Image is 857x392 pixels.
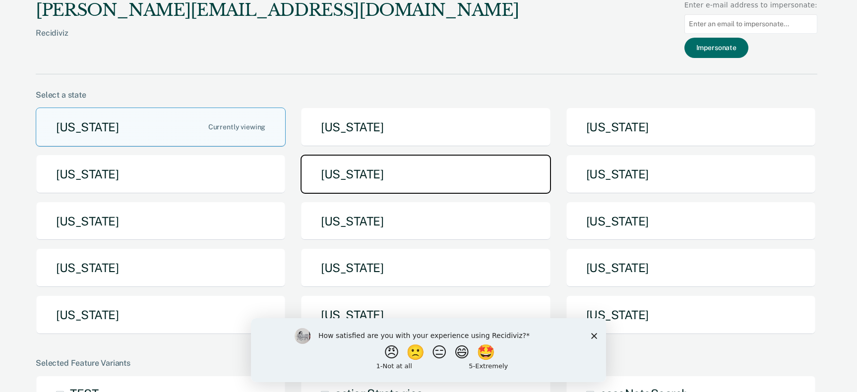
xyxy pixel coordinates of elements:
button: [US_STATE] [36,155,286,194]
input: Enter an email to impersonate... [684,14,817,34]
div: Recidiviz [36,28,519,54]
button: [US_STATE] [566,248,816,287]
button: [US_STATE] [301,108,551,147]
button: Impersonate [684,38,748,58]
div: Selected Feature Variants [36,358,817,368]
button: [US_STATE] [301,202,551,241]
iframe: Survey by Kim from Recidiviz [251,318,606,382]
button: [US_STATE] [566,155,816,194]
button: [US_STATE] [36,248,286,287]
button: [US_STATE] [36,108,286,147]
button: [US_STATE] [566,295,816,335]
button: [US_STATE] [301,248,551,287]
button: [US_STATE] [566,108,816,147]
button: [US_STATE] [566,202,816,241]
button: [US_STATE] [301,155,551,194]
button: [US_STATE] [301,295,551,335]
button: [US_STATE] [36,202,286,241]
button: [US_STATE] [36,295,286,335]
div: Select a state [36,90,817,100]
